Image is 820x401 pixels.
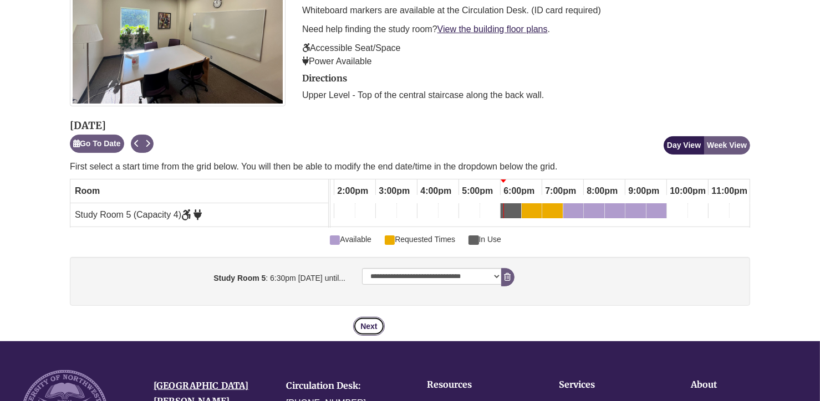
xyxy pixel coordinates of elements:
[501,203,521,222] a: 6:00pm Tuesday, September 2, 2025 - Study Room 5 - In Use
[70,160,750,173] p: First select a start time from the grid below. You will then be able to modify the end date/time ...
[605,203,625,222] a: 8:30pm Tuesday, September 2, 2025 - Study Room 5 - Available
[501,182,537,200] span: 6:00pm
[625,203,646,222] a: 9:00pm Tuesday, September 2, 2025 - Study Room 5 - Available
[709,182,750,200] span: 11:00pm
[584,182,620,200] span: 8:00pm
[73,268,354,284] label: : 6:30pm [DATE] until...
[334,182,371,200] span: 2:00pm
[376,182,412,200] span: 3:00pm
[664,136,704,155] button: Day View
[70,135,124,153] button: Go To Date
[667,182,709,200] span: 10:00pm
[385,233,455,245] span: Requested Times
[142,135,154,153] button: Next
[302,23,750,36] p: Need help finding the study room? .
[646,203,666,222] a: 9:30pm Tuesday, September 2, 2025 - Study Room 5 - Available
[559,380,656,390] h4: Services
[584,203,604,222] a: 8:00pm Tuesday, September 2, 2025 - Study Room 5 - Available
[75,186,100,196] span: Room
[131,135,142,153] button: Previous
[459,182,496,200] span: 5:00pm
[75,210,202,219] span: Study Room 5 (Capacity 4)
[522,203,542,222] a: 6:30pm Tuesday, September 2, 2025 - Study Room 5 - Available
[437,24,548,34] a: View the building floor plans
[302,74,750,84] h2: Directions
[302,42,750,68] p: Accessible Seat/Space Power Available
[353,317,384,336] button: Next
[427,380,525,390] h4: Resources
[302,4,750,17] p: Whiteboard markers are available at the Circulation Desk. (ID card required)
[213,274,266,282] strong: Study Room 5
[417,182,454,200] span: 4:00pm
[704,136,750,155] button: Week View
[468,233,501,245] span: In Use
[563,203,583,222] a: 7:30pm Tuesday, September 2, 2025 - Study Room 5 - Available
[542,203,563,222] a: 7:00pm Tuesday, September 2, 2025 - Study Room 5 - Available
[302,74,750,102] div: directions
[302,89,750,102] p: Upper Level - Top of the central staircase along the back wall.
[286,381,402,391] h4: Circulation Desk:
[154,380,249,391] a: [GEOGRAPHIC_DATA]
[70,120,154,131] h2: [DATE]
[625,182,662,200] span: 9:00pm
[70,257,750,336] div: booking form
[542,182,579,200] span: 7:00pm
[330,233,371,245] span: Available
[691,380,788,390] h4: About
